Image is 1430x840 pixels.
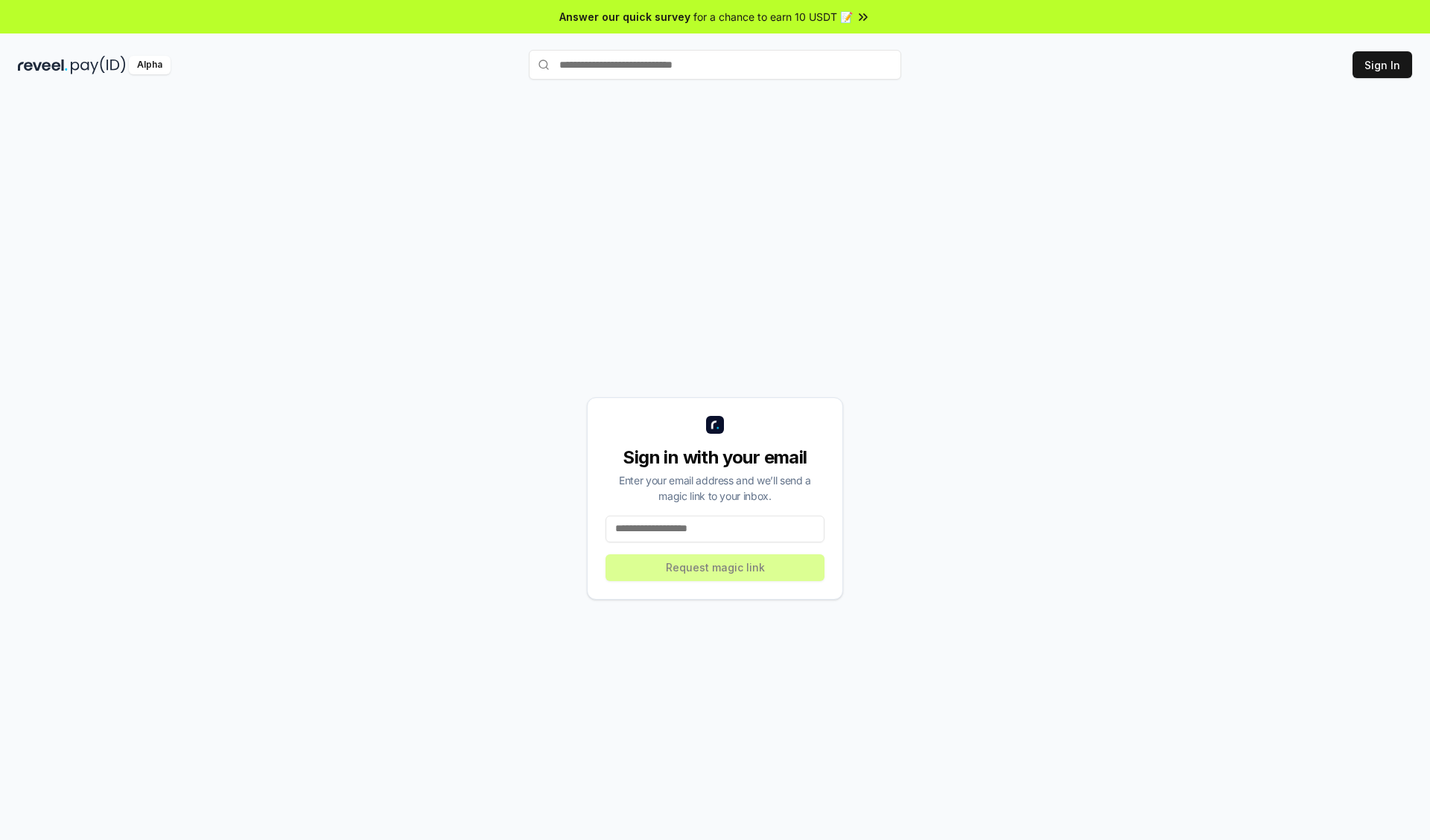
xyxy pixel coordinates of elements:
span: Answer our quick survey [559,9,690,25]
img: reveel_dark [18,56,68,74]
img: logo_small [706,416,724,434]
span: for a chance to earn 10 USDT 📝 [693,9,853,25]
img: pay_id [71,56,126,74]
button: Sign In [1353,51,1412,78]
div: Alpha [129,56,171,74]
div: Sign in with your email [606,446,824,469]
div: Enter your email address and we’ll send a magic link to your inbox. [606,472,824,504]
